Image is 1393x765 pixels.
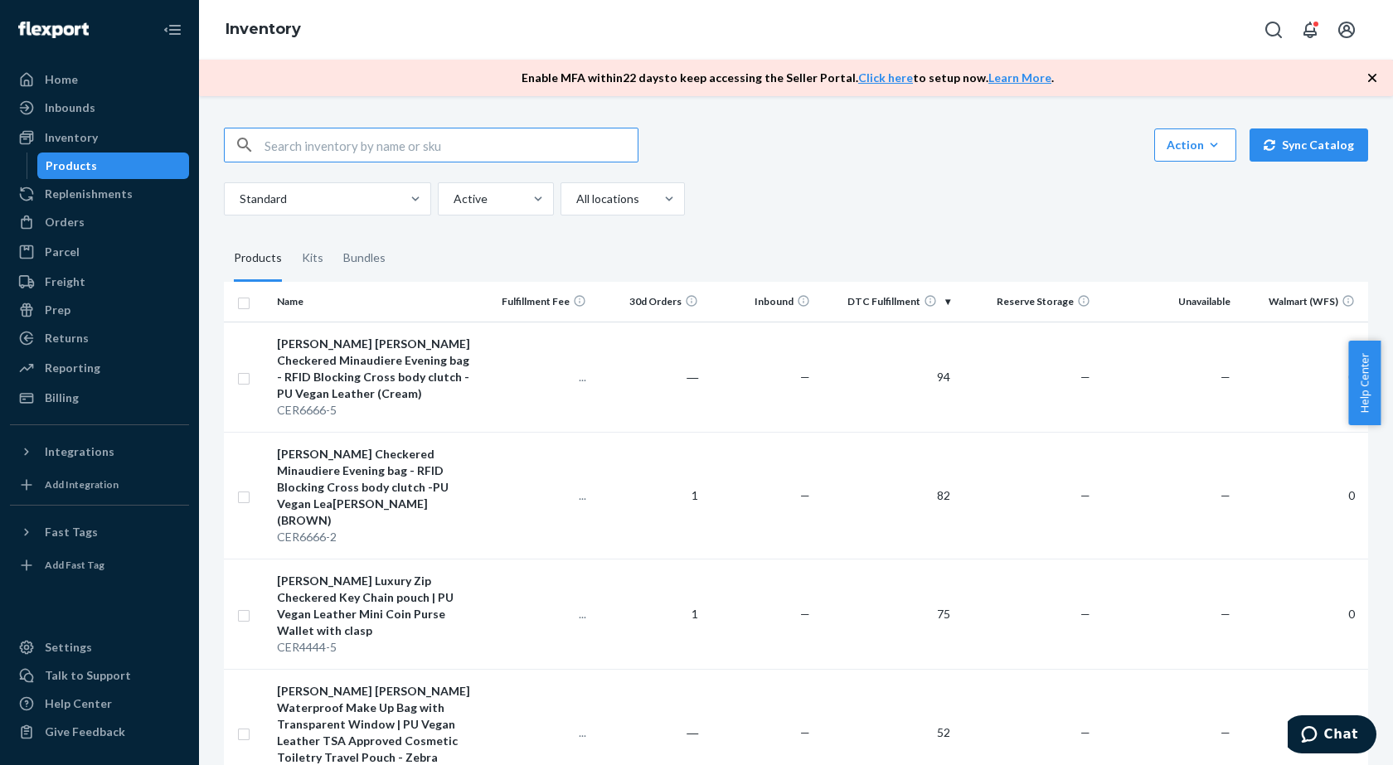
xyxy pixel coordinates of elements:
[1348,341,1381,425] span: Help Center
[817,559,957,669] td: 75
[593,559,705,669] td: 1
[238,191,240,207] input: Standard
[45,390,79,406] div: Billing
[10,385,189,411] a: Billing
[46,157,97,174] div: Products
[1257,13,1290,46] button: Open Search Box
[45,360,100,376] div: Reporting
[10,124,189,151] a: Inventory
[45,274,85,290] div: Freight
[270,282,480,322] th: Name
[488,724,586,741] p: ...
[1221,370,1230,384] span: —
[212,6,314,54] ol: breadcrumbs
[800,725,810,739] span: —
[45,302,70,318] div: Prep
[277,336,473,402] div: [PERSON_NAME] [PERSON_NAME] Checkered Minaudiere Evening bag - RFID Blocking Cross body clutch -P...
[10,94,189,121] a: Inbounds
[1167,137,1224,153] div: Action
[45,667,131,684] div: Talk to Support
[817,432,957,559] td: 82
[522,70,1054,86] p: Enable MFA within 22 days to keep accessing the Seller Portal. to setup now. .
[800,488,810,502] span: —
[1237,432,1368,559] td: 0
[18,22,89,38] img: Flexport logo
[10,297,189,323] a: Prep
[156,13,189,46] button: Close Navigation
[1237,559,1368,669] td: 0
[45,244,80,260] div: Parcel
[45,330,89,346] div: Returns
[343,235,386,282] div: Bundles
[234,235,282,282] div: Products
[45,477,119,491] div: Add Integration
[705,282,817,322] th: Inbound
[10,269,189,295] a: Freight
[1293,13,1327,46] button: Open notifications
[10,472,189,498] a: Add Integration
[277,639,473,656] div: CER4444-5
[10,438,189,465] button: Integrations
[1221,488,1230,502] span: —
[1237,322,1368,432] td: 0
[575,191,576,207] input: All locations
[10,209,189,235] a: Orders
[45,129,98,146] div: Inventory
[10,552,189,579] a: Add Fast Tag
[1288,715,1376,757] iframe: Opens a widget where you can chat to one of our agents
[45,695,112,712] div: Help Center
[800,370,810,384] span: —
[481,282,593,322] th: Fulfillment Fee
[10,519,189,545] button: Fast Tags
[1330,13,1363,46] button: Open account menu
[277,573,473,639] div: [PERSON_NAME] Luxury Zip Checkered Key Chain pouch | PU Vegan Leather Mini Coin Purse Wallet with...
[45,524,98,540] div: Fast Tags
[800,607,810,621] span: —
[988,70,1051,85] a: Learn More
[817,282,957,322] th: DTC Fulfillment
[10,719,189,745] button: Give Feedback
[277,402,473,419] div: CER6666-5
[593,322,705,432] td: ―
[957,282,1097,322] th: Reserve Storage
[302,235,323,282] div: Kits
[10,634,189,661] a: Settings
[10,181,189,207] a: Replenishments
[45,558,104,572] div: Add Fast Tag
[858,70,913,85] a: Click here
[45,443,114,460] div: Integrations
[593,432,705,559] td: 1
[1221,725,1230,739] span: —
[45,214,85,230] div: Orders
[226,20,301,38] a: Inventory
[10,325,189,351] a: Returns
[10,690,189,717] a: Help Center
[1237,282,1368,322] th: Walmart (WFS)
[10,662,189,689] button: Talk to Support
[277,529,473,545] div: CER6666-2
[1080,488,1090,502] span: —
[45,71,78,88] div: Home
[265,128,638,162] input: Search inventory by name or sku
[488,606,586,622] p: ...
[1080,370,1090,384] span: —
[45,639,92,656] div: Settings
[452,191,454,207] input: Active
[1221,607,1230,621] span: —
[1080,607,1090,621] span: —
[45,186,133,202] div: Replenishments
[277,446,473,529] div: [PERSON_NAME] Checkered Minaudiere Evening bag - RFID Blocking Cross body clutch -PU Vegan Lea[PE...
[45,724,125,740] div: Give Feedback
[593,282,705,322] th: 30d Orders
[1097,282,1237,322] th: Unavailable
[1154,128,1236,162] button: Action
[10,66,189,93] a: Home
[1080,725,1090,739] span: —
[817,322,957,432] td: 94
[488,487,586,504] p: ...
[10,355,189,381] a: Reporting
[10,239,189,265] a: Parcel
[45,99,95,116] div: Inbounds
[37,153,190,179] a: Products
